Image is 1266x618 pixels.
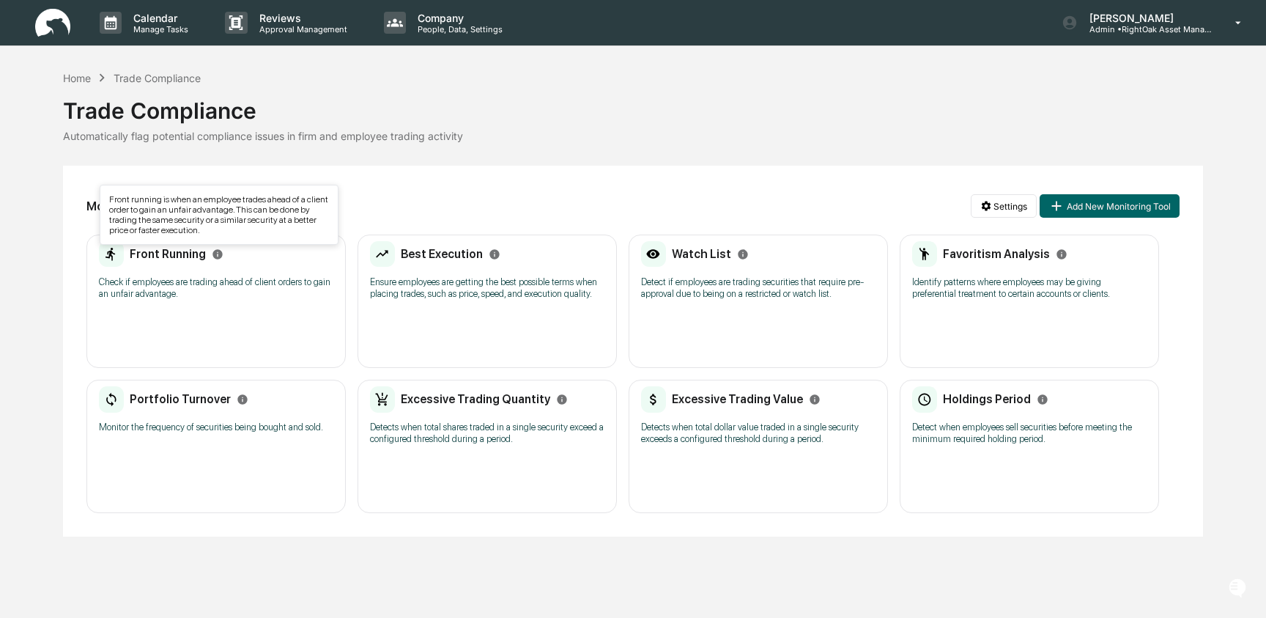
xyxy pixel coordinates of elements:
[130,392,231,406] h2: Portfolio Turnover
[943,392,1031,406] h2: Holdings Period
[114,72,201,84] div: Trade Compliance
[99,276,333,300] p: Check if employees are trading ahead of client orders to gain an unfair advantage.
[86,199,179,213] h2: Monitoring tools
[1078,12,1214,24] p: [PERSON_NAME]
[1037,394,1048,405] svg: Info
[1219,570,1259,609] iframe: Open customer support
[406,12,510,24] p: Company
[63,72,91,84] div: Home
[912,422,1147,445] p: Detect when employees sell securities before meeting the minimum required holding period.
[943,247,1050,261] h2: Favoritism Analysis
[248,24,355,34] p: Approval Management
[737,249,749,260] svg: Info
[401,247,483,261] h2: Best Execution
[556,394,568,405] svg: Info
[63,130,1202,142] div: Automatically flag potential compliance issues in firm and employee trading activity
[641,422,876,445] p: Detects when total dollar value traded in a single security exceeds a configured threshold during...
[1078,24,1214,34] p: Admin • RightOak Asset Management, LLC
[672,392,803,406] h2: Excessive Trading Value
[122,24,196,34] p: Manage Tasks
[1056,249,1067,260] svg: Info
[971,194,1037,218] button: Settings
[248,12,355,24] p: Reviews
[406,24,510,34] p: People, Data, Settings
[130,247,206,261] h2: Front Running
[100,185,338,245] div: Front running is when an employee trades ahead of a client order to gain an unfair advantage. Thi...
[672,247,731,261] h2: Watch List
[212,249,223,260] svg: Info
[237,394,248,405] svg: Info
[912,276,1147,300] p: Identify patterns where employees may be giving preferential treatment to certain accounts or cli...
[122,12,196,24] p: Calendar
[146,249,177,260] span: Pylon
[35,9,70,37] img: logo
[370,276,604,300] p: Ensure employees are getting the best possible terms when placing trades, such as price, speed, a...
[1040,194,1179,218] button: Add New Monitoring Tool
[401,392,550,406] h2: Excessive Trading Quantity
[641,276,876,300] p: Detect if employees are trading securities that require pre-approval due to being on a restricted...
[370,422,604,445] p: Detects when total shares traded in a single security exceed a configured threshold during a period.
[103,248,177,260] a: Powered byPylon
[809,394,821,405] svg: Info
[63,86,1202,124] div: Trade Compliance
[99,422,333,433] p: Monitor the frequency of securities being bought and sold.
[489,249,500,260] svg: Info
